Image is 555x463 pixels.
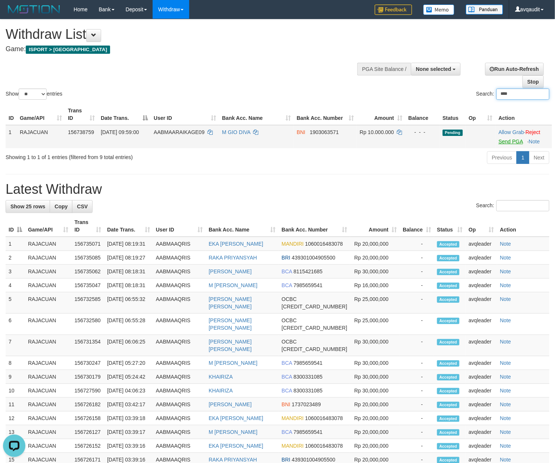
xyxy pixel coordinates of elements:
[6,356,25,370] td: 8
[219,104,294,125] th: Bank Acc. Name: activate to sort column ascending
[25,370,72,384] td: RAJACUAN
[476,200,549,211] label: Search:
[104,237,153,251] td: [DATE] 08:19:31
[17,104,65,125] th: Game/API: activate to sort column ascending
[466,439,497,453] td: avqleader
[54,203,68,209] span: Copy
[405,104,440,125] th: Balance
[209,317,252,331] a: [PERSON_NAME] [PERSON_NAME]
[350,425,400,439] td: Rp 20,000,000
[294,429,323,435] span: Copy 7985659541 to clipboard
[350,411,400,425] td: Rp 20,000,000
[72,314,105,335] td: 156732580
[25,292,72,314] td: RAJACUAN
[466,356,497,370] td: avqleader
[440,104,466,125] th: Status
[209,429,258,435] a: M [PERSON_NAME]
[72,265,105,279] td: 156735062
[466,237,497,251] td: avqleader
[25,265,72,279] td: RAJACUAN
[500,360,511,366] a: Note
[500,317,511,323] a: Note
[153,265,206,279] td: AABMAAQRIS
[72,370,105,384] td: 156730179
[25,314,72,335] td: RAJACUAN
[499,129,524,135] a: Allow Grab
[400,335,434,356] td: -
[25,439,72,453] td: RAJACUAN
[294,104,357,125] th: Bank Acc. Number: activate to sort column ascending
[400,215,434,237] th: Balance: activate to sort column ascending
[529,139,540,145] a: Note
[476,88,549,100] label: Search:
[153,251,206,265] td: AABMAAQRIS
[209,374,233,380] a: KHAIRIZA
[350,398,400,411] td: Rp 20,000,000
[101,129,139,135] span: [DATE] 09:59:00
[209,339,252,352] a: [PERSON_NAME] [PERSON_NAME]
[500,241,511,247] a: Note
[305,241,343,247] span: Copy 1060016483078 to clipboard
[350,279,400,292] td: Rp 16,000,000
[209,296,252,310] a: [PERSON_NAME] [PERSON_NAME]
[6,335,25,356] td: 7
[6,215,25,237] th: ID: activate to sort column descending
[222,129,250,135] a: M GIO DIVA
[408,128,437,136] div: - - -
[517,151,529,164] a: 1
[282,325,347,331] span: Copy 693815733169 to clipboard
[72,237,105,251] td: 156735071
[209,241,263,247] a: EKA [PERSON_NAME]
[10,203,45,209] span: Show 25 rows
[487,151,517,164] a: Previous
[294,374,323,380] span: Copy 8300331085 to clipboard
[25,425,72,439] td: RAJACUAN
[72,384,105,398] td: 156727590
[400,292,434,314] td: -
[6,88,62,100] label: Show entries
[282,317,297,323] span: OCBC
[411,63,461,75] button: None selected
[6,398,25,411] td: 11
[104,251,153,265] td: [DATE] 08:19:27
[350,265,400,279] td: Rp 30,000,000
[153,411,206,425] td: AABMAAQRIS
[72,251,105,265] td: 156735085
[104,356,153,370] td: [DATE] 05:27:20
[153,292,206,314] td: AABMAAQRIS
[282,304,347,310] span: Copy 693815733169 to clipboard
[400,439,434,453] td: -
[153,384,206,398] td: AABMAAQRIS
[25,237,72,251] td: RAJACUAN
[6,411,25,425] td: 12
[500,388,511,394] a: Note
[153,370,206,384] td: AABMAAQRIS
[350,237,400,251] td: Rp 20,000,000
[294,360,323,366] span: Copy 7985659541 to clipboard
[357,63,411,75] div: PGA Site Balance /
[6,237,25,251] td: 1
[72,215,105,237] th: Trans ID: activate to sort column ascending
[437,269,459,275] span: Accepted
[466,335,497,356] td: avqleader
[466,398,497,411] td: avqleader
[466,314,497,335] td: avqleader
[72,200,93,213] a: CSV
[282,360,292,366] span: BCA
[297,129,305,135] span: BNI
[151,104,219,125] th: User ID: activate to sort column ascending
[350,335,400,356] td: Rp 30,000,000
[500,339,511,345] a: Note
[98,104,151,125] th: Date Trans.: activate to sort column descending
[72,439,105,453] td: 156726152
[437,283,459,289] span: Accepted
[437,241,459,248] span: Accepted
[154,129,205,135] span: AABMAARAIKAGE09
[529,151,549,164] a: Next
[496,104,552,125] th: Action
[6,279,25,292] td: 4
[400,265,434,279] td: -
[400,237,434,251] td: -
[499,139,523,145] a: Send PGA
[153,425,206,439] td: AABMAAQRIS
